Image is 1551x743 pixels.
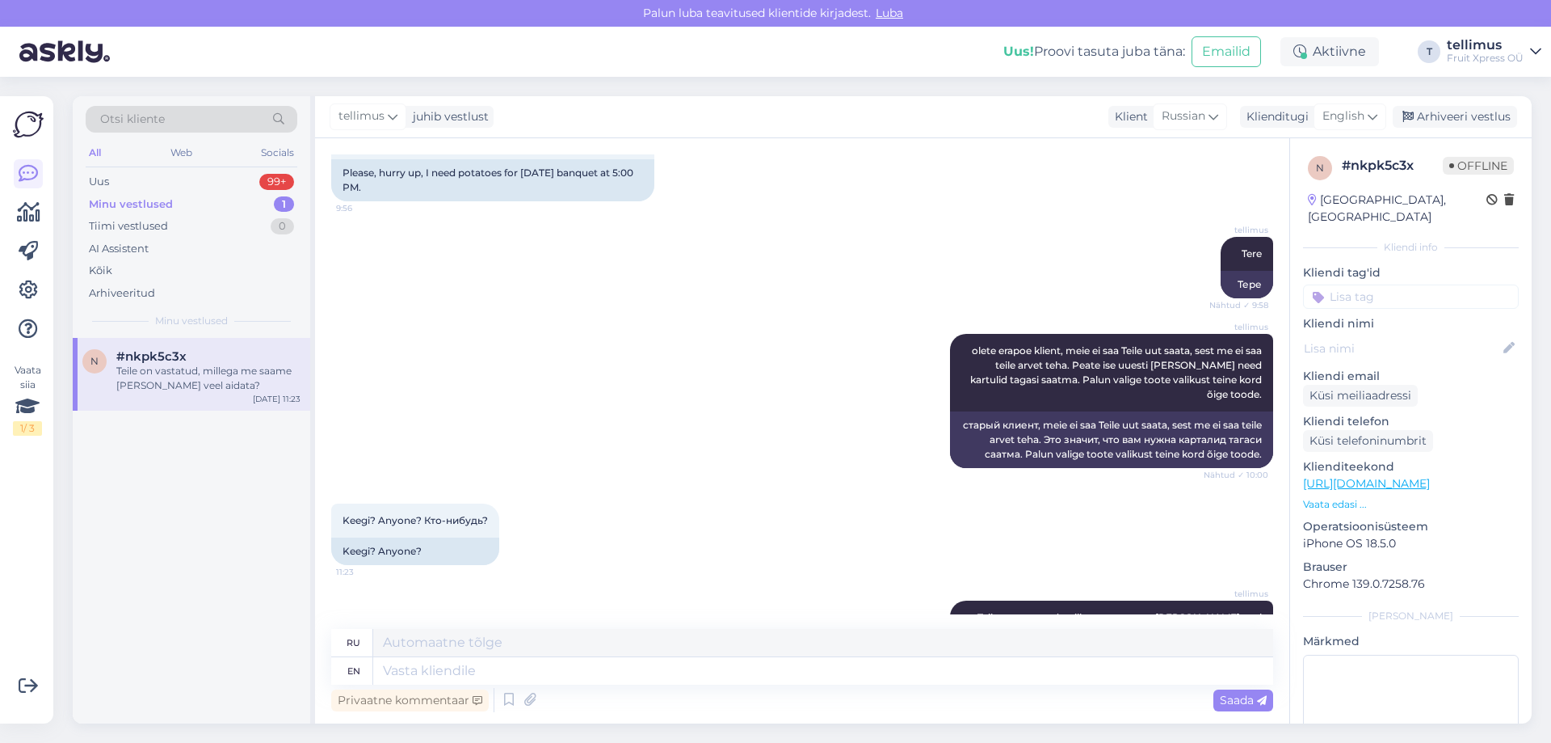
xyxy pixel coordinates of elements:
[1303,535,1519,552] p: iPhone OS 18.5.0
[1303,385,1418,407] div: Küsi meiliaadressi
[1393,106,1517,128] div: Arhiveeri vestlus
[13,363,42,436] div: Vaata siia
[1303,285,1519,309] input: Lisa tag
[1303,264,1519,281] p: Kliendi tag'id
[89,196,173,213] div: Minu vestlused
[1418,40,1440,63] div: T
[1447,39,1541,65] a: tellimusFruit Xpress OÜ
[336,202,397,214] span: 9:56
[1208,321,1268,333] span: tellimus
[1208,224,1268,236] span: tellimus
[89,218,168,234] div: Tiimi vestlused
[89,263,112,279] div: Kõik
[271,218,294,234] div: 0
[331,690,489,711] div: Privaatne kommentaar
[1204,469,1268,481] span: Nähtud ✓ 10:00
[1303,430,1433,452] div: Küsi telefoninumbrit
[1304,340,1500,357] input: Lisa nimi
[1303,576,1519,593] p: Chrome 139.0.7258.76
[1303,476,1430,491] a: [URL][DOMAIN_NAME]
[1242,247,1262,260] span: Tere
[253,393,301,405] div: [DATE] 11:23
[274,196,294,213] div: 1
[336,566,397,578] span: 11:23
[331,538,499,565] div: Keegi? Anyone?
[1308,192,1486,226] div: [GEOGRAPHIC_DATA], [GEOGRAPHIC_DATA]
[406,108,489,125] div: juhib vestlust
[90,355,99,367] span: n
[871,6,908,20] span: Luba
[1303,458,1519,475] p: Klienditeekond
[1303,609,1519,623] div: [PERSON_NAME]
[89,285,155,302] div: Arhiveeritud
[13,421,42,436] div: 1 / 3
[86,142,104,163] div: All
[13,109,44,140] img: Askly Logo
[1303,518,1519,535] p: Operatsioonisüsteem
[977,611,1264,638] span: Teile on vastatud, millega me saame [PERSON_NAME] veel aidata?
[1240,108,1309,125] div: Klienditugi
[116,349,187,364] span: #nkpk5c3x
[1162,108,1205,125] span: Russian
[1192,36,1261,67] button: Emailid
[1303,497,1519,512] p: Vaata edasi ...
[1303,368,1519,385] p: Kliendi email
[1003,44,1034,59] b: Uus!
[1322,108,1364,125] span: English
[1443,157,1514,175] span: Offline
[347,657,360,685] div: en
[259,174,294,190] div: 99+
[1342,156,1443,175] div: # nkpk5c3x
[1220,693,1267,707] span: Saada
[1303,315,1519,332] p: Kliendi nimi
[1303,413,1519,430] p: Kliendi telefon
[167,142,195,163] div: Web
[1303,559,1519,576] p: Brauser
[116,364,301,393] div: Teile on vastatud, millega me saame [PERSON_NAME] veel aidata?
[338,108,385,125] span: tellimus
[1280,37,1379,66] div: Aktiivne
[100,111,165,128] span: Otsi kliente
[1316,162,1324,174] span: n
[258,142,297,163] div: Socials
[1221,271,1273,298] div: Тере
[1208,588,1268,600] span: tellimus
[1303,240,1519,255] div: Kliendi info
[155,314,228,328] span: Minu vestlused
[1447,52,1524,65] div: Fruit Xpress OÜ
[950,412,1273,468] div: старый клиент, meie ei saa Teile uut saata, sest me ei saa teile arvet teha. Это значит, что вам ...
[331,159,654,201] div: Please, hurry up, I need potatoes for [DATE] banquet at 5:00 PM.
[1003,42,1185,61] div: Proovi tasuta juba täna:
[1447,39,1524,52] div: tellimus
[1303,633,1519,650] p: Märkmed
[89,241,149,257] div: AI Assistent
[347,629,360,656] div: ru
[343,514,488,526] span: Keegi? Anyone? Кто-нибудь?
[89,174,109,190] div: Uus
[1108,108,1148,125] div: Klient
[970,344,1264,400] span: olete erapoe klient, meie ei saa Teile uut saata, sest me ei saa teile arvet teha. Peate ise uues...
[1208,299,1268,311] span: Nähtud ✓ 9:58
